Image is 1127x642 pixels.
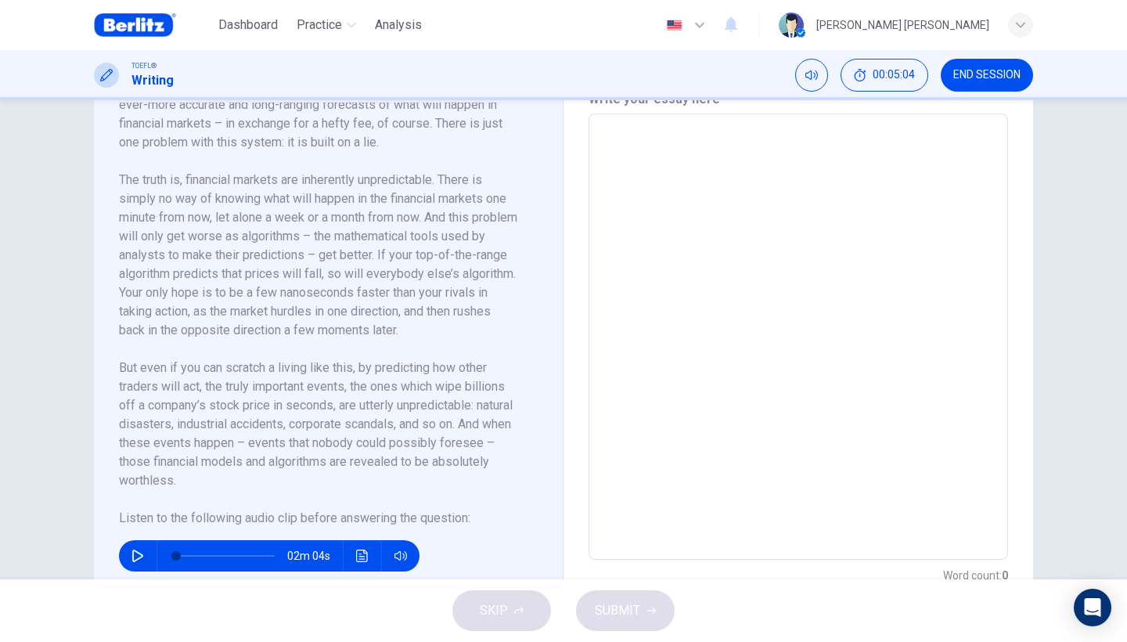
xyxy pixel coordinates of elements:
[795,59,828,92] div: Mute
[119,58,519,152] h6: Financial forecasting is a massive industry, with no end of expert analysts using complex algorit...
[119,509,519,528] h6: Listen to the following audio clip before answering the question :
[350,540,375,572] button: Click to see the audio transcription
[1074,589,1111,626] div: Open Intercom Messenger
[290,11,362,39] button: Practice
[664,20,684,31] img: en
[297,16,342,34] span: Practice
[94,9,176,41] img: Berlitz Brasil logo
[953,69,1021,81] span: END SESSION
[841,59,928,92] div: Hide
[212,11,284,39] button: Dashboard
[841,59,928,92] button: 00:05:04
[873,69,915,81] span: 00:05:04
[941,59,1033,92] button: END SESSION
[287,540,343,572] span: 02m 04s
[816,16,989,34] div: [PERSON_NAME] [PERSON_NAME]
[119,359,519,490] h6: But even if you can scratch a living like this, by predicting how other traders will act, the tru...
[1002,569,1008,582] strong: 0
[779,13,804,38] img: Profile picture
[94,9,212,41] a: Berlitz Brasil logo
[218,16,278,34] span: Dashboard
[119,171,519,340] h6: The truth is, financial markets are inherently unpredictable. There is simply no way of knowing w...
[131,71,174,90] h1: Writing
[943,566,1008,585] h6: Word count :
[131,60,157,71] span: TOEFL®
[375,16,422,34] span: Analysis
[369,11,428,39] button: Analysis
